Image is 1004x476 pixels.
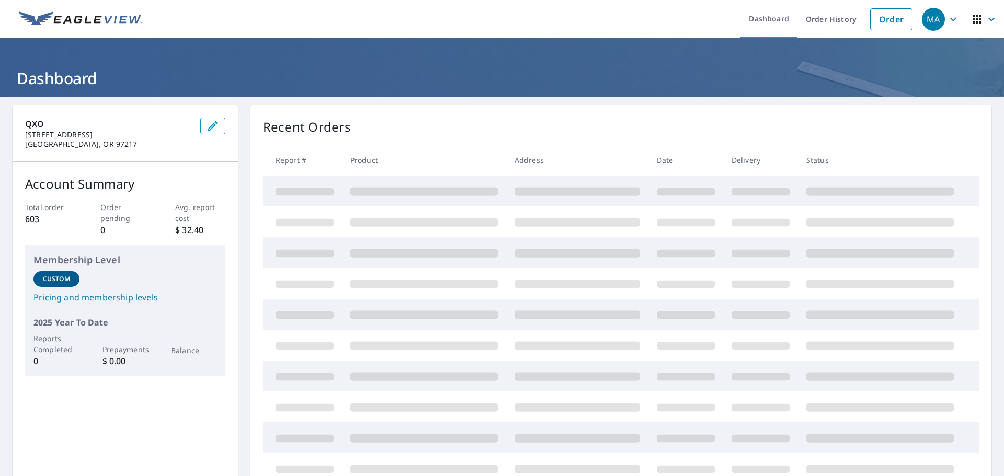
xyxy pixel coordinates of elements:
p: Total order [25,202,75,213]
h1: Dashboard [13,67,991,89]
th: Date [648,145,723,176]
img: EV Logo [19,11,142,27]
p: [STREET_ADDRESS] [25,130,192,140]
p: Order pending [100,202,151,224]
p: Membership Level [33,253,217,267]
th: Product [342,145,506,176]
th: Address [506,145,648,176]
div: MA [922,8,945,31]
p: [GEOGRAPHIC_DATA], OR 97217 [25,140,192,149]
th: Report # [263,145,342,176]
th: Status [798,145,962,176]
a: Order [870,8,912,30]
p: $ 32.40 [175,224,225,236]
p: Avg. report cost [175,202,225,224]
p: QXO [25,118,192,130]
p: Prepayments [102,344,149,355]
p: Account Summary [25,175,225,193]
p: 0 [33,355,79,367]
p: Custom [43,274,70,284]
p: 2025 Year To Date [33,316,217,329]
p: Recent Orders [263,118,351,136]
p: Balance [171,345,217,356]
a: Pricing and membership levels [33,291,217,304]
p: 603 [25,213,75,225]
p: $ 0.00 [102,355,149,367]
p: Reports Completed [33,333,79,355]
p: 0 [100,224,151,236]
th: Delivery [723,145,798,176]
